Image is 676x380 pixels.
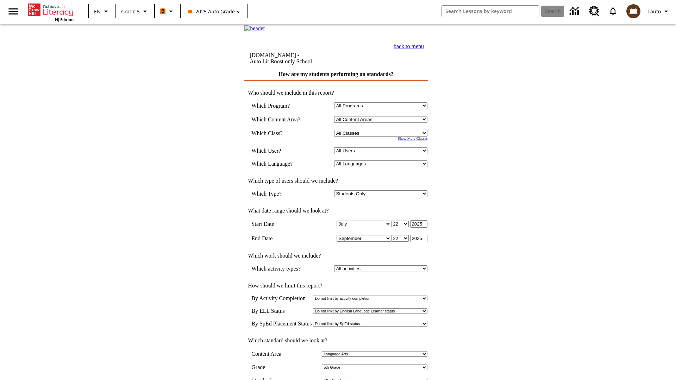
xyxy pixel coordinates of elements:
td: By ELL Status [251,308,312,314]
img: header [244,25,265,32]
td: By Activity Completion [251,295,312,302]
td: Which User? [251,147,311,154]
td: Which Class? [251,130,311,137]
nobr: Which Content Area? [251,116,300,122]
nobr: Auto Lit Boost only School [250,58,312,64]
span: Tauto [647,8,661,15]
td: How should we limit this report? [244,283,427,289]
a: Show More Classes [398,137,428,140]
button: Boost Class color is orange. Change class color [157,5,178,18]
span: NJ Edition [55,17,74,22]
td: End Date [251,235,311,242]
img: avatar image [626,4,640,18]
td: Grade [251,364,271,370]
button: Open side menu [3,1,24,22]
a: How are my students performing on standards? [278,71,394,77]
span: B [161,7,164,15]
div: Home [28,2,74,22]
a: back to menu [394,43,424,49]
td: Which Type? [251,190,311,197]
td: Which Language? [251,160,311,167]
span: EN [94,8,101,15]
td: [DOMAIN_NAME] - [250,52,357,65]
input: search field [442,6,539,17]
span: Grade 5 [121,8,140,15]
td: Which standard should we look at? [244,337,427,344]
td: Which Program? [251,102,311,109]
a: Data Center [565,2,585,21]
a: Resource Center, Will open in new tab [585,2,604,21]
button: Grade: Grade 5, Select a grade [118,5,152,18]
span: 2025 Auto Grade 5 [188,8,239,15]
td: Which work should we include? [244,253,427,259]
td: By SpEd Placement Status [251,321,312,327]
td: Content Area [251,351,290,357]
a: Notifications [604,2,622,20]
td: Which type of users should we include? [244,178,427,184]
button: Profile/Settings [645,5,673,18]
td: Who should we include in this report? [244,90,427,96]
td: Which activity types? [251,265,311,272]
td: Start Date [251,220,311,228]
button: Select a new avatar [622,2,645,20]
td: What date range should we look at? [244,208,427,214]
button: Language: EN, Select a language [91,5,113,18]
